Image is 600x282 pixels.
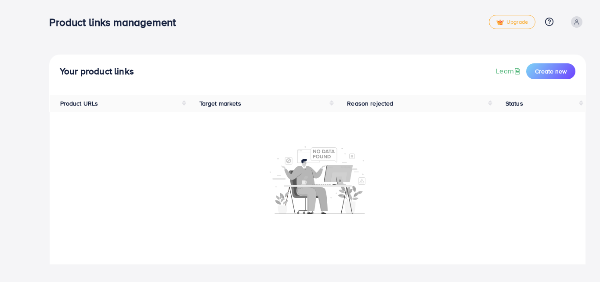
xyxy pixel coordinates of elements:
span: Reason rejected [347,99,393,108]
button: Create new [526,63,575,79]
img: No account [270,145,365,214]
h4: Your product links [60,66,134,77]
h3: Product links management [49,16,183,29]
span: Status [506,99,523,108]
span: Target markets [199,99,241,108]
a: tickUpgrade [489,15,535,29]
img: tick [496,19,504,26]
a: Learn [496,66,523,76]
span: Upgrade [496,19,528,26]
span: Create new [535,67,567,76]
span: Product URLs [60,99,98,108]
